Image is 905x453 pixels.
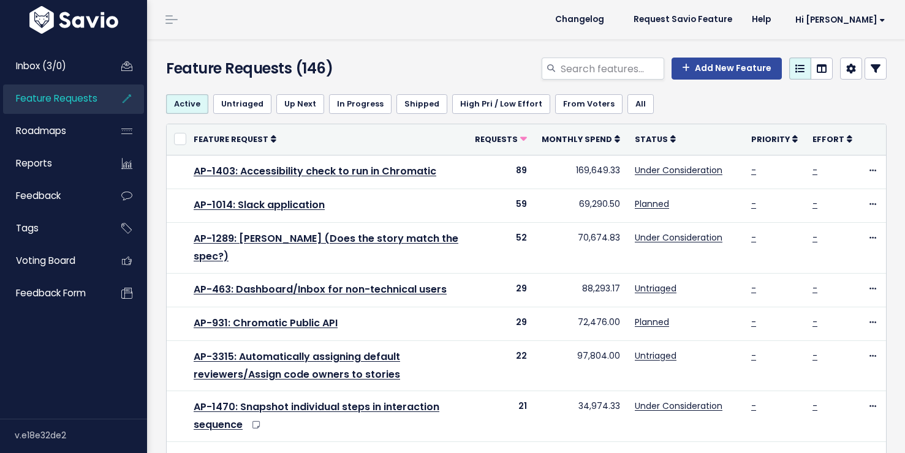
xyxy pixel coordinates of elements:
a: From Voters [555,94,623,114]
a: Add New Feature [672,58,782,80]
span: Roadmaps [16,124,66,137]
a: Under Consideration [635,164,722,176]
td: 21 [468,391,534,442]
span: Feature Request [194,134,268,144]
td: 70,674.83 [534,222,627,273]
a: - [812,164,817,176]
span: Feature Requests [16,92,97,105]
a: - [751,164,756,176]
a: - [751,400,756,412]
a: Tags [3,214,102,242]
a: Under Consideration [635,231,722,244]
span: Hi [PERSON_NAME] [795,15,885,24]
span: Monthly Spend [542,134,612,144]
span: Status [635,134,668,144]
span: Priority [751,134,790,144]
a: AP-931: Chromatic Public API [194,316,338,330]
td: 97,804.00 [534,340,627,391]
a: Feedback form [3,279,102,307]
a: Help [742,10,781,29]
span: Voting Board [16,254,75,267]
a: Requests [475,133,527,145]
span: Changelog [555,15,604,24]
a: - [812,400,817,412]
a: Feature Request [194,133,276,145]
input: Search features... [559,58,664,80]
td: 88,293.17 [534,273,627,307]
span: Reports [16,157,52,170]
td: 29 [468,273,534,307]
a: - [812,316,817,328]
a: - [812,231,817,244]
span: Effort [812,134,844,144]
a: - [812,198,817,210]
span: Inbox (3/0) [16,59,66,72]
a: Active [166,94,208,114]
img: logo-white.9d6f32f41409.svg [26,6,121,34]
a: Status [635,133,676,145]
a: AP-463: Dashboard/Inbox for non-technical users [194,282,447,296]
td: 59 [468,189,534,222]
a: AP-1014: Slack application [194,198,325,212]
td: 72,476.00 [534,307,627,340]
td: 89 [468,155,534,189]
a: - [751,282,756,294]
a: - [751,198,756,210]
span: Feedback [16,189,61,202]
a: Hi [PERSON_NAME] [781,10,895,29]
ul: Filter feature requests [166,94,887,114]
a: Planned [635,316,669,328]
h4: Feature Requests (146) [166,58,394,80]
a: Roadmaps [3,117,102,145]
a: Shipped [396,94,447,114]
a: High Pri / Low Effort [452,94,550,114]
span: Tags [16,222,39,234]
span: Requests [475,134,518,144]
td: 169,649.33 [534,155,627,189]
a: Untriaged [635,350,676,362]
a: Inbox (3/0) [3,52,102,80]
td: 69,290.50 [534,189,627,222]
a: Up Next [276,94,324,114]
a: Reports [3,149,102,178]
td: 34,974.33 [534,391,627,442]
div: v.e18e32de2 [15,419,147,451]
a: - [812,282,817,294]
a: Feature Requests [3,84,102,113]
a: - [812,350,817,362]
a: AP-3315: Automatically assigning default reviewers/Assign code owners to stories [194,350,400,381]
a: AP-1403: Accessibility check to run in Chromatic [194,164,436,178]
a: Priority [751,133,798,145]
td: 29 [468,307,534,340]
a: AP-1470: Snapshot individual steps in interaction sequence [194,400,439,432]
a: - [751,350,756,362]
a: Planned [635,198,669,210]
a: - [751,316,756,328]
td: 52 [468,222,534,273]
a: Untriaged [635,282,676,294]
td: 22 [468,340,534,391]
span: Feedback form [16,286,86,299]
a: Request Savio Feature [624,10,742,29]
a: Monthly Spend [542,133,620,145]
a: All [627,94,654,114]
a: AP-1289: [PERSON_NAME] (Does the story match the spec?) [194,231,458,263]
a: Voting Board [3,247,102,275]
a: Feedback [3,182,102,210]
a: Under Consideration [635,400,722,412]
a: In Progress [329,94,392,114]
a: Untriaged [213,94,271,114]
a: - [751,231,756,244]
a: Effort [812,133,852,145]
